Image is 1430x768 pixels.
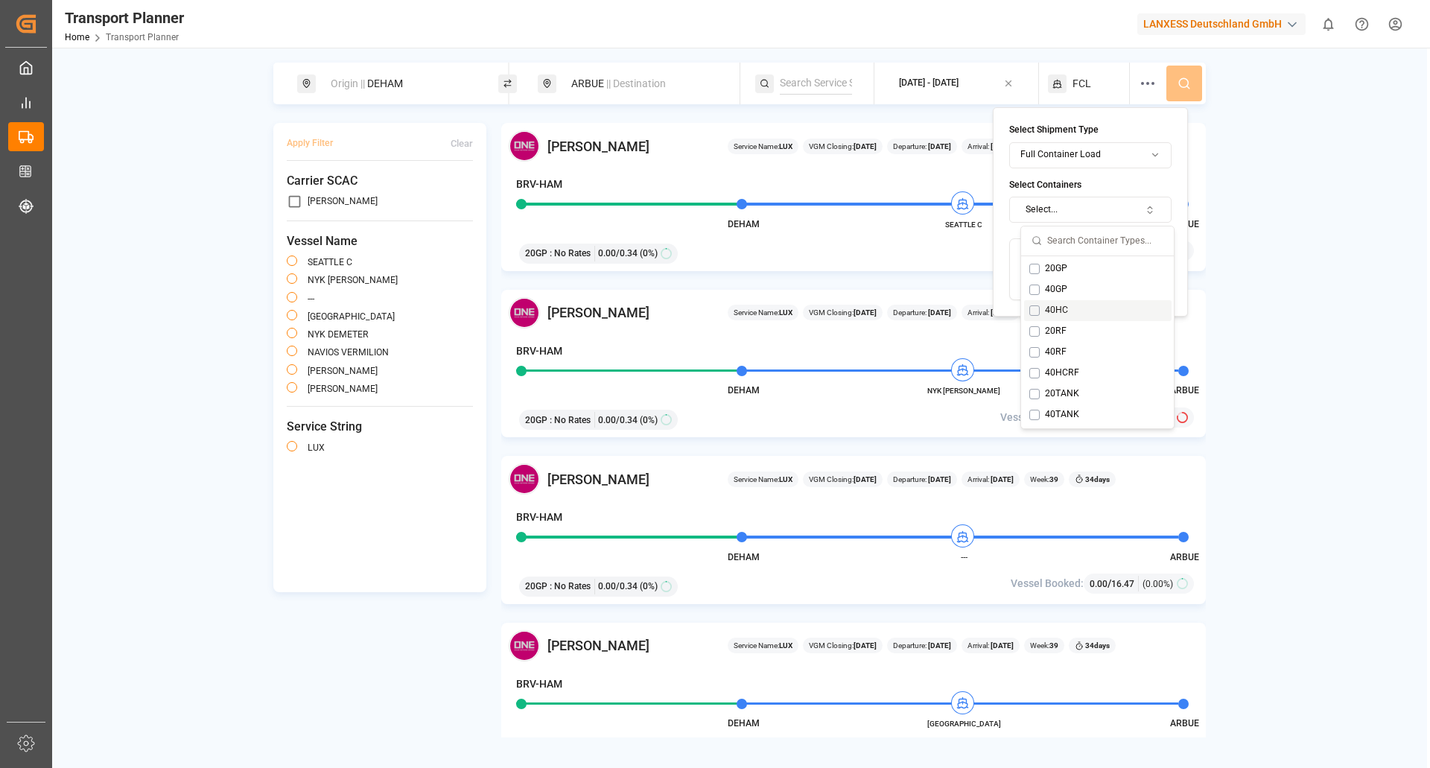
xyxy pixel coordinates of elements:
[1111,579,1134,589] span: 16.47
[1047,226,1163,256] input: Search Container Types...
[509,297,540,329] img: Carrier
[728,385,760,396] span: DEHAM
[598,580,638,593] span: 0.00 / 0.34
[734,141,792,152] span: Service Name:
[598,413,638,427] span: 0.00 / 0.34
[547,635,649,656] span: [PERSON_NAME]
[640,413,658,427] span: (0%)
[287,232,473,250] span: Vessel Name
[451,136,473,151] div: Clear
[854,308,877,317] b: [DATE]
[308,384,378,393] label: [PERSON_NAME]
[308,276,398,285] label: NYK [PERSON_NAME]
[809,640,877,651] span: VGM Closing:
[923,385,1005,396] span: NYK [PERSON_NAME]
[779,641,792,650] b: LUX
[525,580,547,593] span: 20GP
[734,307,792,318] span: Service Name:
[308,348,389,357] label: NAVIOS VERMILION
[1072,76,1091,92] span: FCL
[1137,10,1312,38] button: LANXESS Deutschland GmbH
[308,330,369,339] label: NYK DEMETER
[516,510,562,525] h4: BRV-HAM
[728,552,760,562] span: DEHAM
[509,463,540,495] img: Carrier
[562,70,723,98] div: ARBUE
[1029,408,1095,422] div: 40TANK
[1170,718,1199,729] span: ARBUE
[640,247,658,260] span: (0%)
[809,141,877,152] span: VGM Closing:
[883,69,1029,98] button: [DATE] - [DATE]
[331,77,365,89] span: Origin ||
[65,7,184,29] div: Transport Planner
[308,258,352,267] label: SEATTLE C
[525,247,547,260] span: 20GP
[1090,576,1139,591] div: /
[923,219,1005,230] span: SEATTLE C
[809,307,877,318] span: VGM Closing:
[893,307,951,318] span: Departure:
[854,475,877,483] b: [DATE]
[550,247,591,260] span: : No Rates
[989,142,1014,150] b: [DATE]
[65,32,89,42] a: Home
[1049,475,1058,483] b: 39
[606,77,666,89] span: || Destination
[779,142,792,150] b: LUX
[1049,641,1058,650] b: 39
[923,552,1005,563] span: ---
[308,294,314,303] label: ---
[1029,387,1095,401] div: 20TANK
[989,641,1014,650] b: [DATE]
[854,142,877,150] b: [DATE]
[967,141,1014,152] span: Arrival:
[927,142,951,150] b: [DATE]
[1029,283,1083,296] div: 40GP
[509,130,540,162] img: Carrier
[893,474,951,485] span: Departure:
[899,77,959,90] div: [DATE] - [DATE]
[854,641,877,650] b: [DATE]
[516,177,562,192] h4: BRV-HAM
[308,366,378,375] label: [PERSON_NAME]
[989,475,1014,483] b: [DATE]
[967,307,1014,318] span: Arrival:
[550,413,591,427] span: : No Rates
[1009,179,1172,192] h4: Select Containers
[893,141,951,152] span: Departure:
[893,640,951,651] span: Departure:
[927,308,951,317] b: [DATE]
[308,197,378,206] label: [PERSON_NAME]
[509,630,540,661] img: Carrier
[598,247,638,260] span: 0.00 / 0.34
[1009,197,1172,223] button: Select...
[728,718,760,729] span: DEHAM
[734,640,792,651] span: Service Name:
[779,308,792,317] b: LUX
[1029,366,1095,380] div: 40HCRF
[1009,124,1172,137] h4: Select Shipment Type
[989,308,1014,317] b: [DATE]
[308,443,325,452] label: LUX
[525,413,547,427] span: 20GP
[1030,474,1058,485] span: Week:
[322,70,483,98] div: DEHAM
[1137,13,1306,35] div: LANXESS Deutschland GmbH
[1170,385,1199,396] span: ARBUE
[1021,256,1174,428] div: Suggestions
[1029,346,1082,359] div: 40RF
[1312,7,1345,41] button: show 0 new notifications
[923,718,1005,729] span: [GEOGRAPHIC_DATA]
[1029,325,1082,338] div: 20RF
[287,172,473,190] span: Carrier SCAC
[780,72,852,95] input: Search Service String
[927,475,951,483] b: [DATE]
[1090,579,1108,589] span: 0.00
[547,302,649,323] span: [PERSON_NAME]
[640,580,658,593] span: (0%)
[516,343,562,359] h4: BRV-HAM
[1000,410,1073,425] span: Vessel Booked:
[547,136,649,156] span: [PERSON_NAME]
[1345,7,1379,41] button: Help Center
